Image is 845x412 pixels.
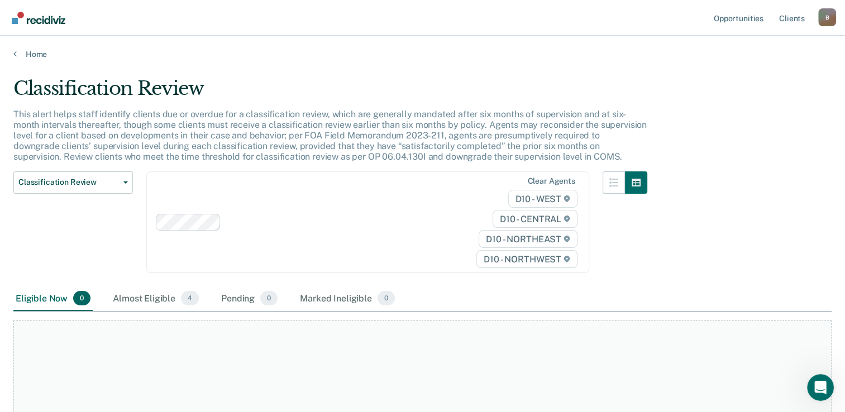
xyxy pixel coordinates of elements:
[18,178,119,187] span: Classification Review
[476,250,577,268] span: D10 - NORTHWEST
[260,291,278,305] span: 0
[807,374,834,401] iframe: Intercom live chat
[13,77,647,109] div: Classification Review
[479,230,577,248] span: D10 - NORTHEAST
[12,12,65,24] img: Recidiviz
[818,8,836,26] div: B
[13,49,832,59] a: Home
[13,171,133,194] button: Classification Review
[111,286,201,311] div: Almost Eligible4
[378,291,395,305] span: 0
[298,286,397,311] div: Marked Ineligible0
[493,210,577,228] span: D10 - CENTRAL
[181,291,199,305] span: 4
[527,176,575,186] div: Clear agents
[219,286,280,311] div: Pending0
[13,109,647,162] p: This alert helps staff identify clients due or overdue for a classification review, which are gen...
[818,8,836,26] button: Profile dropdown button
[508,190,577,208] span: D10 - WEST
[73,291,90,305] span: 0
[13,286,93,311] div: Eligible Now0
